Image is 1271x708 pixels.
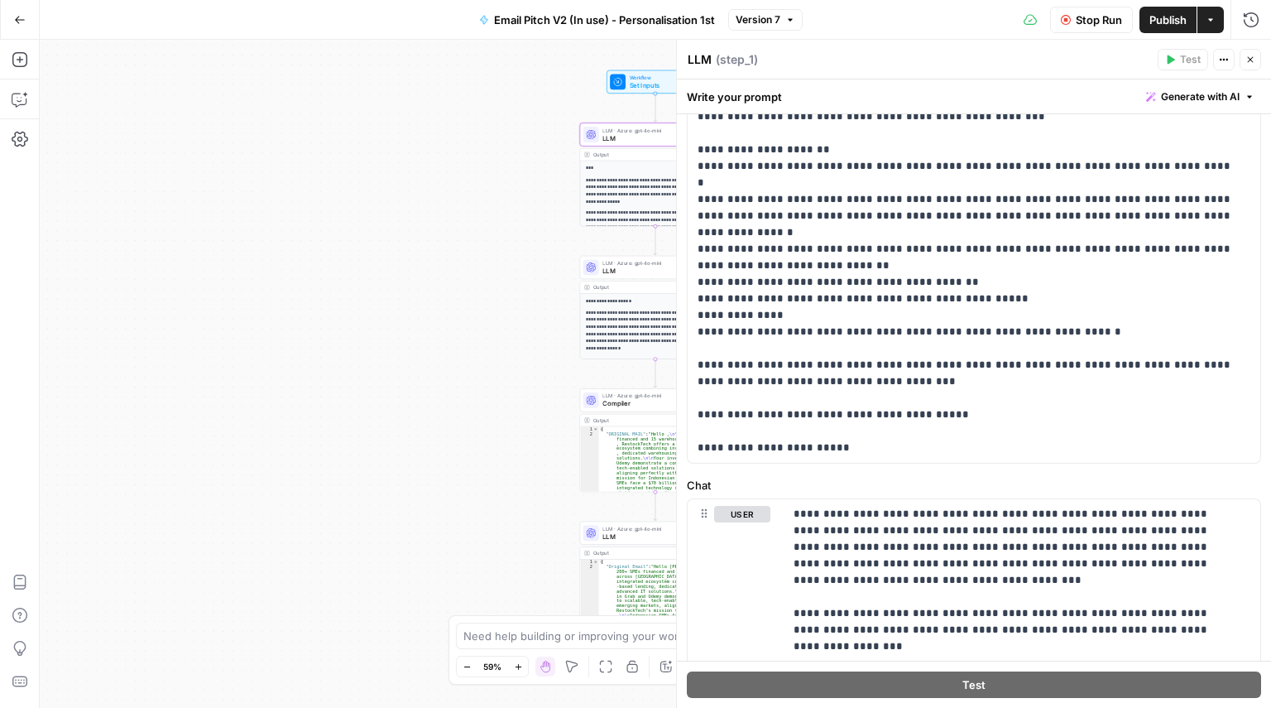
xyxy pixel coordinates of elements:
g: Edge from start to step_1 [654,94,657,122]
button: Generate with AI [1139,86,1261,108]
div: WorkflowSet InputsInputs [580,70,731,94]
div: Output [593,151,704,158]
span: LLM [602,532,702,542]
span: LLM · Azure: gpt-4o-mini [602,127,705,134]
div: 2 [580,431,598,544]
div: 1 [580,560,598,565]
span: Set Inputs [630,80,678,90]
div: Output [593,283,704,291]
span: Publish [1149,12,1187,28]
g: Edge from step_5 to step_12 [654,492,657,520]
span: Test [962,677,986,693]
button: user [714,506,770,523]
span: Compiler [602,399,704,409]
span: LLM [602,266,704,276]
div: LLM · Azure: gpt-4o-miniLLMStep 12Output{ "Original Email":"Hello [PERSON_NAME],\n\nWith 200+ SME... [580,522,731,625]
span: LLM [602,133,705,143]
span: LLM · Azure: gpt-4o-mini [602,525,702,532]
div: 2 [580,564,598,677]
textarea: LLM [688,51,712,68]
div: 1 [580,426,598,431]
span: Workflow [630,74,678,81]
span: Toggle code folding, rows 1 through 4 [593,560,598,565]
button: Test [1158,49,1208,70]
g: Edge from step_1 to step_3 [654,226,657,254]
button: Version 7 [728,9,803,31]
span: Email Pitch V2 (In use) - Personalisation 1st [494,12,715,28]
span: Toggle code folding, rows 1 through 4 [593,426,598,431]
span: Generate with AI [1161,89,1240,104]
div: Write your prompt [677,79,1271,113]
span: Version 7 [736,12,780,27]
span: LLM · Azure: gpt-4o-mini [602,259,704,267]
div: Output [593,417,704,424]
button: Email Pitch V2 (In use) - Personalisation 1st [469,7,725,33]
label: Chat [687,477,1261,494]
span: Stop Run [1076,12,1122,28]
span: LLM · Azure: gpt-4o-mini [602,392,704,399]
span: Test [1180,52,1201,67]
span: ( step_1 ) [716,51,758,68]
div: LLM · Azure: gpt-4o-miniCompilerStep 5Output{ "ORIGINAL MAIL":"Hello ,\n\nWith 200+ SMEs financed... [580,388,731,492]
button: Stop Run [1050,7,1133,33]
button: Publish [1139,7,1197,33]
button: Test [687,672,1261,698]
g: Edge from step_3 to step_5 [654,359,657,388]
div: Output [593,549,704,556]
span: 59% [483,660,501,673]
